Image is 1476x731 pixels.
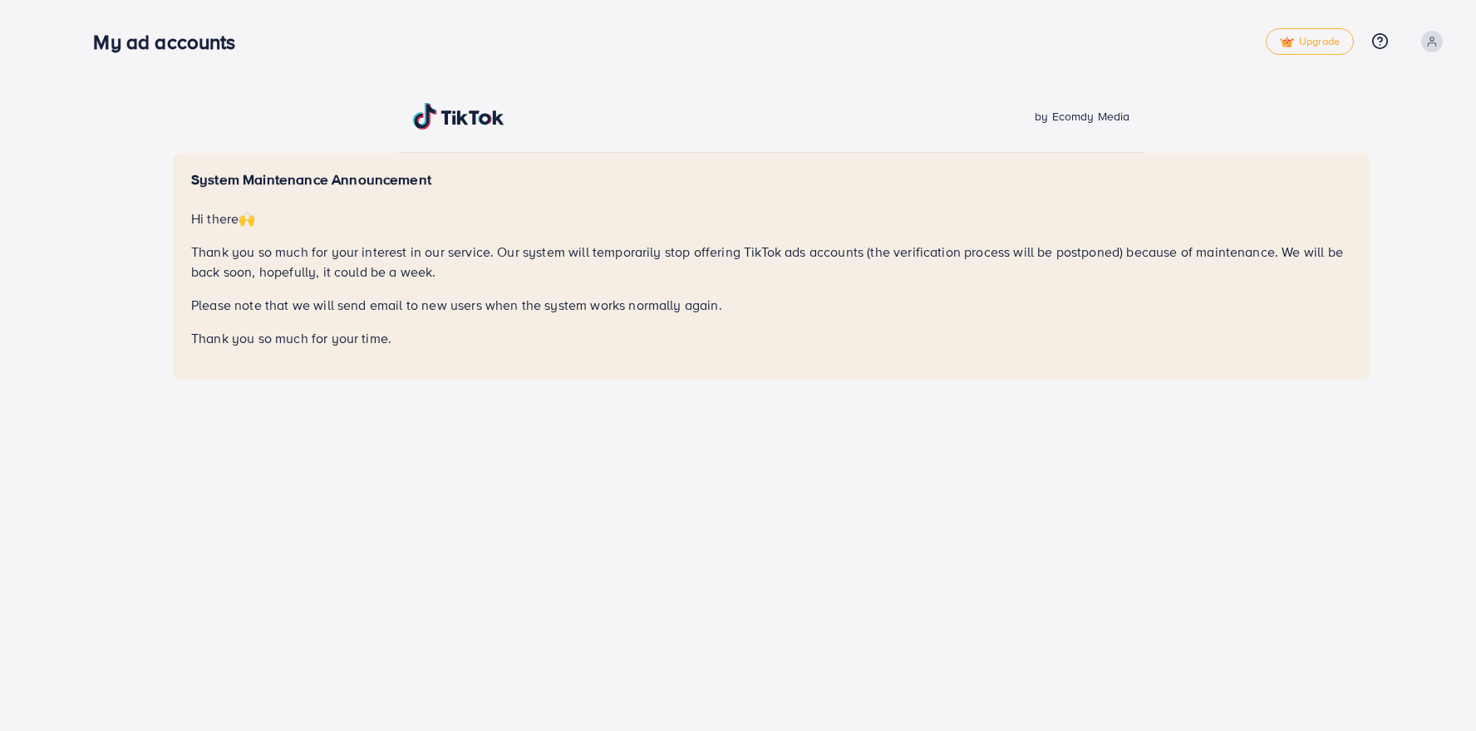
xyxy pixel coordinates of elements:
h3: My ad accounts [93,30,248,54]
span: by Ecomdy Media [1035,108,1129,125]
a: tickUpgrade [1266,28,1354,55]
img: tick [1280,37,1294,48]
p: Please note that we will send email to new users when the system works normally again. [191,295,1351,315]
h5: System Maintenance Announcement [191,171,1351,189]
p: Hi there [191,209,1351,228]
p: Thank you so much for your time. [191,328,1351,348]
p: Thank you so much for your interest in our service. Our system will temporarily stop offering Tik... [191,242,1351,282]
img: TikTok [413,103,504,130]
span: Upgrade [1280,36,1340,48]
span: 🙌 [239,209,255,228]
